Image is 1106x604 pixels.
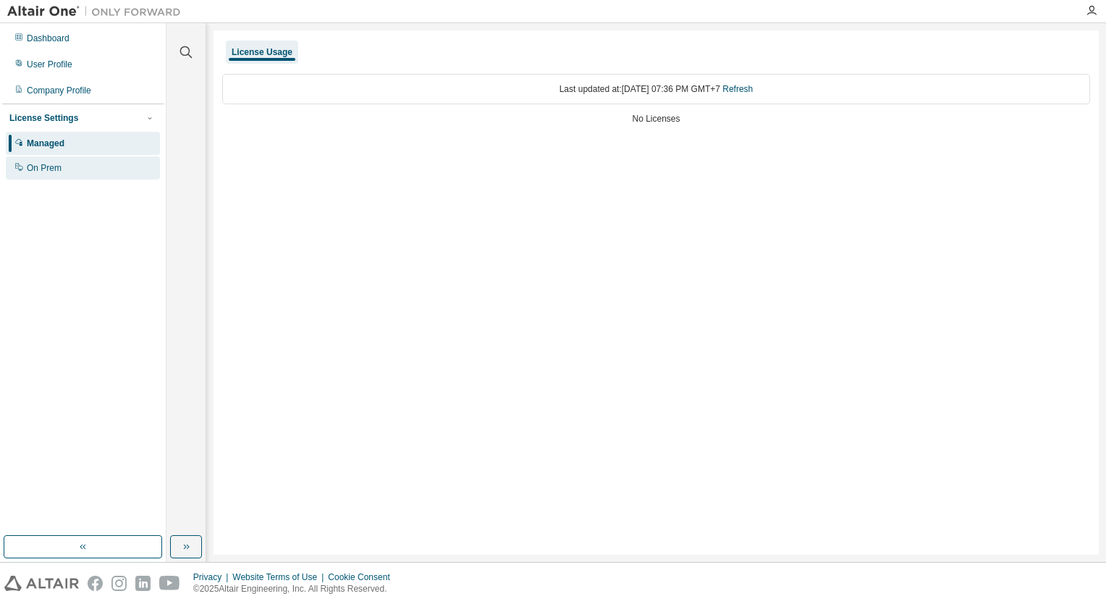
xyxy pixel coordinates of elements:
img: facebook.svg [88,576,103,591]
img: Altair One [7,4,188,19]
div: Website Terms of Use [232,571,328,583]
div: Privacy [193,571,232,583]
div: No Licenses [222,113,1090,125]
div: Company Profile [27,85,91,96]
div: License Usage [232,46,292,58]
div: License Settings [9,112,78,124]
div: On Prem [27,162,62,174]
img: youtube.svg [159,576,180,591]
p: © 2025 Altair Engineering, Inc. All Rights Reserved. [193,583,399,595]
div: Dashboard [27,33,69,44]
a: Refresh [722,84,753,94]
div: User Profile [27,59,72,70]
div: Managed [27,138,64,149]
img: instagram.svg [111,576,127,591]
img: altair_logo.svg [4,576,79,591]
div: Last updated at: [DATE] 07:36 PM GMT+7 [222,74,1090,104]
div: Cookie Consent [328,571,398,583]
img: linkedin.svg [135,576,151,591]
